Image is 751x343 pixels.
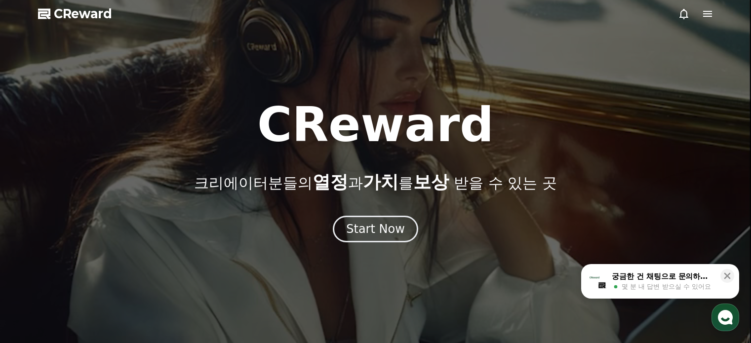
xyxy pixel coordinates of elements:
h1: CReward [257,101,494,149]
button: Start Now [333,216,418,242]
a: Start Now [333,226,418,235]
span: 가치 [363,172,398,192]
div: Start Now [346,221,405,237]
span: 보상 [413,172,449,192]
span: CReward [54,6,112,22]
a: CReward [38,6,112,22]
span: 열정 [313,172,348,192]
p: 크리에이터분들의 과 를 받을 수 있는 곳 [194,172,556,192]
